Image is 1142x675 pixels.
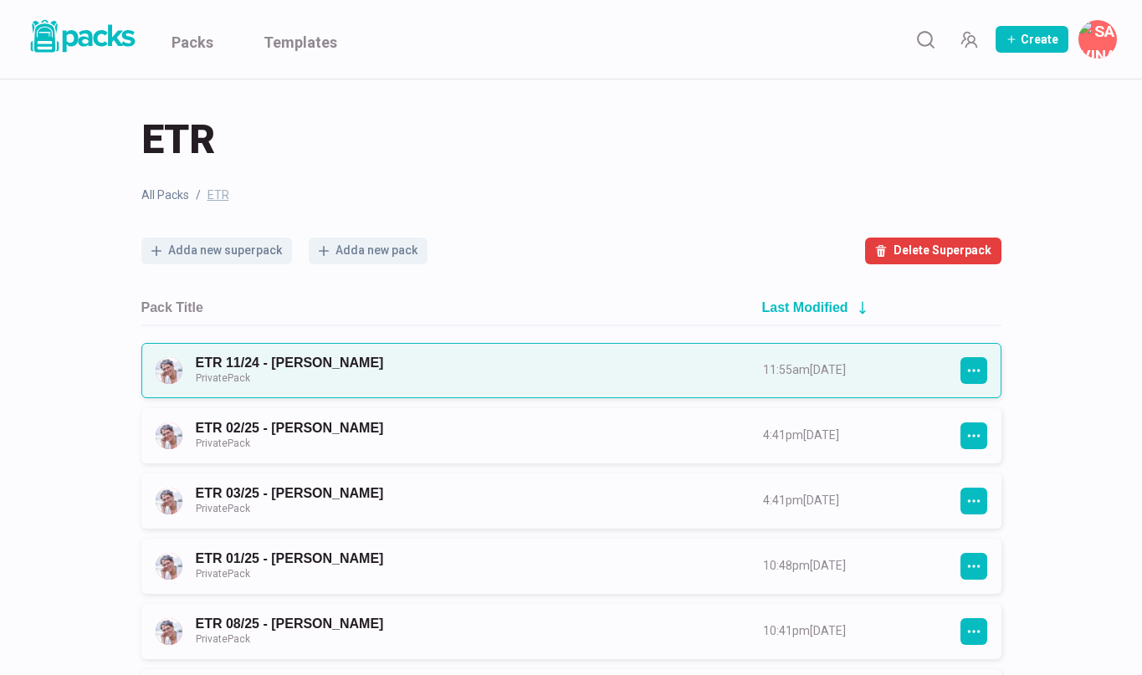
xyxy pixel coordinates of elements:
[25,17,138,56] img: Packs logo
[909,23,942,56] button: Search
[309,238,428,264] button: Adda new pack
[952,23,986,56] button: Manage Team Invites
[141,187,1001,204] nav: breadcrumb
[25,17,138,62] a: Packs logo
[1078,20,1117,59] button: Savina Tilmann
[207,187,229,204] span: ETR
[196,187,201,204] span: /
[762,299,848,315] h2: Last Modified
[141,299,203,315] h2: Pack Title
[141,238,292,264] button: Adda new superpack
[141,187,189,204] a: All Packs
[865,238,1001,264] button: Delete Superpack
[141,113,215,166] span: ETR
[996,26,1068,53] button: Create Pack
